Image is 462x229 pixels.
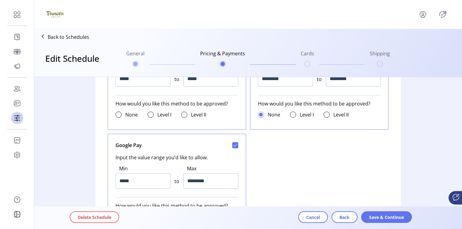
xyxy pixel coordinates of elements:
[191,111,206,118] label: Level II
[200,50,245,61] h6: Pricing & Payments
[157,111,171,118] label: Level I
[333,111,349,118] label: Level II
[258,100,381,107] span: How would you like this method to be approved?
[46,6,64,23] img: logo
[187,165,238,172] label: Max
[116,202,238,209] span: How would you like this method to be approved?
[174,76,179,87] span: to
[116,149,238,161] span: Input the value range you’d like to allow.
[116,142,142,149] span: Google Pay
[78,214,111,220] span: Delete Schedule
[411,7,438,22] button: menu
[48,33,89,41] p: Back to Schedules
[268,111,280,118] label: None
[300,111,314,118] label: Level I
[116,100,238,107] span: How would you like this method to be approved?
[119,165,170,172] label: Min
[70,211,119,223] button: Delete Schedule
[174,178,179,189] span: to
[317,76,322,87] span: to
[45,52,99,65] h3: Edit Schedule
[438,9,447,19] button: Publisher Panel
[306,214,320,220] span: Cancel
[339,214,350,220] span: Back
[361,211,412,223] button: Save & Continue
[125,111,138,118] label: None
[298,211,328,223] button: Cancel
[369,214,404,220] span: Save & Continue
[332,211,358,223] button: Back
